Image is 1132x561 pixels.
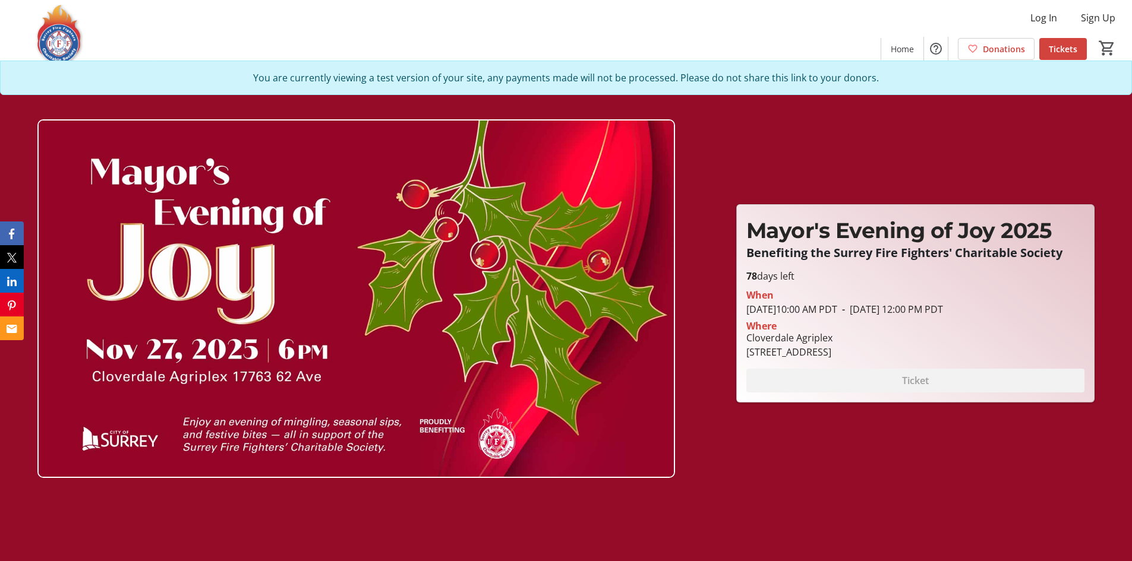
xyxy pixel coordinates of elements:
img: Campaign CTA Media Photo [37,119,675,478]
div: When [746,288,774,302]
span: 78 [746,270,757,283]
a: Tickets [1039,38,1087,60]
span: [DATE] 10:00 AM PDT [746,303,837,316]
button: Log In [1021,8,1067,27]
p: days left [746,269,1084,283]
span: [DATE] 12:00 PM PDT [837,303,943,316]
a: Home [881,38,923,60]
span: - [837,303,850,316]
div: Where [746,321,777,331]
button: Sign Up [1071,8,1125,27]
span: Tickets [1049,43,1077,55]
span: Donations [983,43,1025,55]
a: Donations [958,38,1035,60]
img: Surrey Fire Fighters' Charitable Society's Logo [7,5,113,64]
button: Cart [1096,37,1118,59]
div: Cloverdale Agriplex [746,331,833,345]
button: Help [924,37,948,61]
span: Log In [1030,11,1057,25]
div: [STREET_ADDRESS] [746,345,833,359]
span: Sign Up [1081,11,1115,25]
span: Home [891,43,914,55]
p: Benefiting the Surrey Fire Fighters' Charitable Society [746,246,1084,259]
p: Mayor's Evening of Joy 2025 [746,214,1084,246]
